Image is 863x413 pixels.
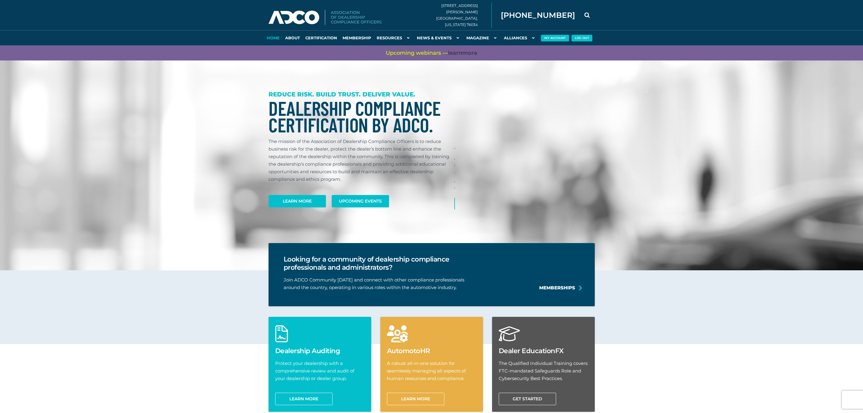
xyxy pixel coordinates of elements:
[387,347,476,355] h2: AutomotoHR
[264,30,282,45] a: Home
[501,11,575,19] span: [PHONE_NUMBER]
[269,91,455,98] h3: REDUCE RISK. BUILD TRUST. DELIVER VALUE.
[387,393,444,405] a: Learn More
[269,100,451,133] h1: Dealership Compliance Certification by ADCO.
[414,30,464,45] a: News & Events
[454,100,637,150] h1: Effortlessly Manage HR Onboarding with AutomotoHR.
[454,197,512,210] a: Get Started
[448,50,462,56] span: learn
[464,30,501,45] a: Magazine
[436,2,492,28] div: [STREET_ADDRESS][PERSON_NAME] [GEOGRAPHIC_DATA], [US_STATE] 76034
[284,276,486,291] p: Join ADCO Community [DATE] and connect with other compliance professionals around the country, op...
[332,195,389,207] a: Upcoming Events
[275,359,365,382] p: Protect your dealership with a comprehensive review and audit of your dealership or dealer group.
[454,154,637,192] p: AutomotoHR is your all-in-one solution for seamlessly managing all aspects of human resources, on...
[269,138,451,183] p: The mission of the Association of Dealership Compliance Officers is to reduce business risk for t...
[303,30,340,45] a: Certification
[269,10,382,25] img: Association of Dealership Compliance Officers logo
[572,35,592,41] button: Log Out
[499,359,588,382] p: The Qualified Individual Training covers FTC-mandated Safeguards Role and Cybersecurity Best Prac...
[282,30,303,45] a: About
[499,393,556,405] a: Get Started
[387,359,476,382] p: A robust all-in-one solution for seamlessly managing all aspects of human resources and compliance.
[448,49,477,57] a: learnmore
[541,35,569,41] button: My Account
[501,30,539,45] a: Alliances
[275,393,333,405] a: Learn more
[275,347,365,355] h2: Dealership Auditing
[386,49,477,57] span: Upcoming webinars —
[340,30,374,45] a: Membership
[499,347,588,355] h2: Dealer EducationFX
[374,30,414,45] a: Resources
[269,195,326,207] a: Learn More
[539,284,575,291] a: Memberships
